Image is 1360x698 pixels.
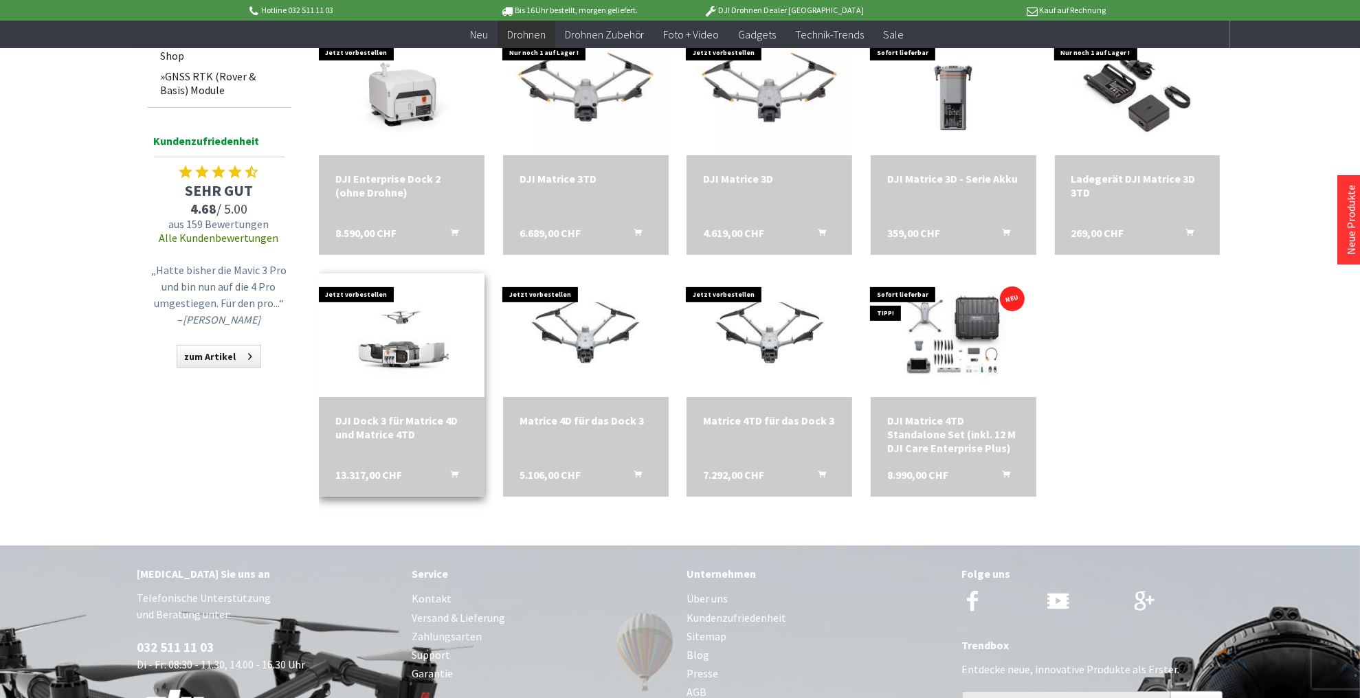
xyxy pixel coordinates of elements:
[677,2,891,19] p: DJI Drohnen Dealer [GEOGRAPHIC_DATA]
[1055,32,1220,155] img: Ladegerät DJI Matrice 3D 3TD
[412,627,673,646] a: Zahlungsarten
[555,21,654,49] a: Drohnen Zubehör
[335,468,402,482] span: 13.317,00 CHF
[159,231,279,245] a: Alle Kundenbewertungen
[618,468,651,486] button: In den Warenkorb
[462,2,676,19] p: Bis 16 Uhr bestellt, morgen geliefert.
[962,565,1223,583] div: Folge uns
[147,200,291,217] span: / 5.00
[962,636,1223,654] div: Trendbox
[565,27,645,41] span: Drohnen Zubehör
[703,226,764,240] span: 4.619,00 CHF
[985,226,1018,244] button: In den Warenkorb
[887,226,940,240] span: 359,00 CHF
[739,27,777,41] span: Gadgets
[412,565,673,583] div: Service
[339,273,463,397] img: DJI Dock 3 für Matrice 4D und Matrice 4TD
[147,181,291,200] span: SEHR GUT
[147,217,291,231] span: aus 159 Bewertungen
[151,262,288,328] p: „Hatte bisher die Mavic 3 Pro und bin nun auf die 4 Pro umgestiegen. Für den pro...“ –
[412,589,673,608] a: Kontakt
[687,627,948,646] a: Sitemap
[618,226,651,244] button: In den Warenkorb
[871,275,1036,394] img: DJI Matrice 4TD Standalone Set (inkl. 12 M DJI Care Enterprise Plus)
[520,172,652,185] div: DJI Matrice 3TD
[1169,226,1202,244] button: In den Warenkorb
[985,468,1018,486] button: In den Warenkorb
[335,172,468,199] a: DJI Enterprise Dock 2 (ohne Drohne) 8.590,00 CHF In den Warenkorb
[412,664,673,683] a: Garantie
[887,172,1020,185] div: DJI Matrice 3D - Serie Akku
[470,27,488,41] span: Neu
[335,414,468,441] div: DJI Dock 3 für Matrice 4D und Matrice 4TD
[703,172,836,185] div: DJI Matrice 3D
[434,468,467,486] button: In den Warenkorb
[874,21,914,49] a: Sale
[412,609,673,627] a: Versand & Lieferung
[154,66,291,100] a: GNSS RTK (Rover & Basis) Module
[703,468,764,482] span: 7.292,00 CHF
[177,345,261,368] a: zum Artikel
[520,468,581,482] span: 5.106,00 CHF
[183,313,260,326] em: [PERSON_NAME]
[687,273,852,397] img: Matrice 4TD für das Dock 3
[796,27,865,41] span: Technik-Trends
[801,226,834,244] button: In den Warenkorb
[137,565,399,583] div: [MEDICAL_DATA] Sie uns an
[1071,172,1204,199] a: Ladegerät DJI Matrice 3D 3TD 269,00 CHF In den Warenkorb
[520,226,581,240] span: 6.689,00 CHF
[887,414,1020,455] a: DJI Matrice 4TD Standalone Set (inkl. 12 M DJI Care Enterprise Plus) 8.990,00 CHF In den Warenkorb
[962,661,1223,677] p: Entdecke neue, innovative Produkte als Erster.
[154,32,291,66] a: Rehkitzrettung Drohnen Shop
[335,172,468,199] div: DJI Enterprise Dock 2 (ohne Drohne)
[884,27,904,41] span: Sale
[434,226,467,244] button: In den Warenkorb
[460,21,498,49] a: Neu
[687,664,948,683] a: Presse
[687,609,948,627] a: Kundenzufriedenheit
[887,172,1020,185] a: DJI Matrice 3D - Serie Akku 359,00 CHF In den Warenkorb
[507,27,546,41] span: Drohnen
[154,132,285,157] span: Kundenzufriedenheit
[786,21,874,49] a: Technik-Trends
[190,200,216,217] span: 4.68
[1344,185,1358,255] a: Neue Produkte
[687,589,948,608] a: Über uns
[703,414,836,427] a: Matrice 4TD für das Dock 3 7.292,00 CHF In den Warenkorb
[520,414,652,427] a: Matrice 4D für das Dock 3 5.106,00 CHF In den Warenkorb
[335,414,468,441] a: DJI Dock 3 für Matrice 4D und Matrice 4TD 13.317,00 CHF In den Warenkorb
[801,468,834,486] button: In den Warenkorb
[729,21,786,49] a: Gadgets
[1071,172,1204,199] div: Ladegerät DJI Matrice 3D 3TD
[687,565,948,583] div: Unternehmen
[503,273,668,397] img: Matrice 4D für das Dock 3
[664,27,720,41] span: Foto + Video
[891,2,1106,19] p: Kauf auf Rechnung
[654,21,729,49] a: Foto + Video
[703,414,836,427] div: Matrice 4TD für das Dock 3
[1071,226,1124,240] span: 269,00 CHF
[887,414,1020,455] div: DJI Matrice 4TD Standalone Set (inkl. 12 M DJI Care Enterprise Plus)
[687,34,852,153] img: DJI Matrice 3D
[247,2,462,19] p: Hotline 032 511 11 03
[335,226,397,240] span: 8.590,00 CHF
[687,646,948,664] a: Blog
[503,34,669,153] img: DJI Matrice 3TD
[137,639,214,655] a: 032 511 11 03
[891,32,1015,155] img: DJI Matrice 3D - Serie Akku
[319,47,484,141] img: DJI Enterprise Dock 2 (ohne Drohne)
[703,172,836,185] a: DJI Matrice 3D 4.619,00 CHF In den Warenkorb
[498,21,555,49] a: Drohnen
[887,468,948,482] span: 8.990,00 CHF
[520,172,652,185] a: DJI Matrice 3TD 6.689,00 CHF In den Warenkorb
[412,646,673,664] a: Support
[520,414,652,427] div: Matrice 4D für das Dock 3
